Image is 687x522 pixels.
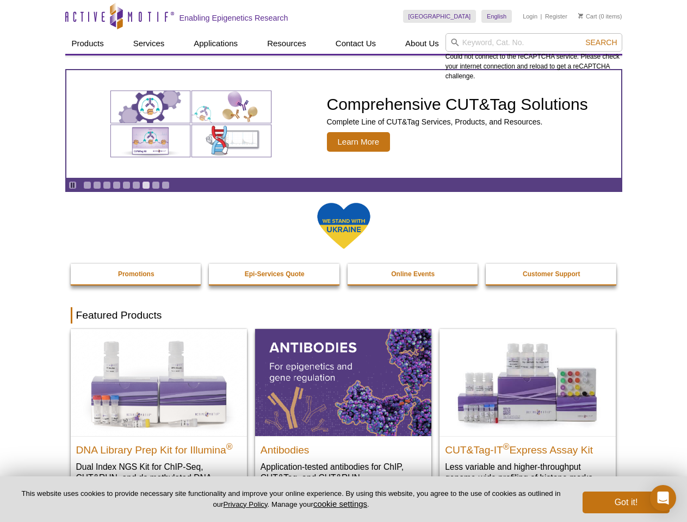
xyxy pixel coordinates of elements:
[486,264,617,284] a: Customer Support
[523,270,580,278] strong: Customer Support
[209,264,341,284] a: Epi-Services Quote
[71,264,202,284] a: Promotions
[226,442,233,451] sup: ®
[541,10,542,23] li: |
[142,181,150,189] a: Go to slide 7
[481,10,512,23] a: English
[578,13,597,20] a: Cart
[152,181,160,189] a: Go to slide 8
[113,181,121,189] a: Go to slide 4
[327,96,588,113] h2: Comprehensive CUT&Tag Solutions
[127,33,171,54] a: Services
[65,33,110,54] a: Products
[109,90,273,158] img: Various genetic charts and diagrams.
[582,38,620,47] button: Search
[317,202,371,250] img: We Stand With Ukraine
[329,33,382,54] a: Contact Us
[132,181,140,189] a: Go to slide 6
[162,181,170,189] a: Go to slide 9
[17,489,565,509] p: This website uses cookies to provide necessary site functionality and improve your online experie...
[69,181,77,189] a: Toggle autoplay
[76,461,242,494] p: Dual Index NGS Kit for ChIP-Seq, CUT&RUN, and ds methylated DNA assays.
[313,499,367,508] button: cookie settings
[180,13,288,23] h2: Enabling Epigenetics Research
[83,181,91,189] a: Go to slide 1
[71,329,247,436] img: DNA Library Prep Kit for Illumina
[578,13,583,18] img: Your Cart
[399,33,445,54] a: About Us
[403,10,476,23] a: [GEOGRAPHIC_DATA]
[440,329,616,436] img: CUT&Tag-IT® Express Assay Kit
[71,329,247,505] a: DNA Library Prep Kit for Illumina DNA Library Prep Kit for Illumina® Dual Index NGS Kit for ChIP-...
[327,117,588,127] p: Complete Line of CUT&Tag Services, Products, and Resources.
[650,485,676,511] div: Open Intercom Messenger
[66,70,621,178] a: Various genetic charts and diagrams. Comprehensive CUT&Tag Solutions Complete Line of CUT&Tag Ser...
[93,181,101,189] a: Go to slide 2
[440,329,616,494] a: CUT&Tag-IT® Express Assay Kit CUT&Tag-IT®Express Assay Kit Less variable and higher-throughput ge...
[445,461,610,483] p: Less variable and higher-throughput genome-wide profiling of histone marks​.
[445,33,622,81] div: Could not connect to the reCAPTCHA service. Please check your internet connection and reload to g...
[118,270,154,278] strong: Promotions
[245,270,305,278] strong: Epi-Services Quote
[503,442,510,451] sup: ®
[391,270,435,278] strong: Online Events
[122,181,131,189] a: Go to slide 5
[71,307,617,324] h2: Featured Products
[187,33,244,54] a: Applications
[578,10,622,23] li: (0 items)
[261,439,426,456] h2: Antibodies
[103,181,111,189] a: Go to slide 3
[261,461,426,483] p: Application-tested antibodies for ChIP, CUT&Tag, and CUT&RUN.
[261,33,313,54] a: Resources
[545,13,567,20] a: Register
[348,264,479,284] a: Online Events
[255,329,431,436] img: All Antibodies
[66,70,621,178] article: Comprehensive CUT&Tag Solutions
[523,13,537,20] a: Login
[255,329,431,494] a: All Antibodies Antibodies Application-tested antibodies for ChIP, CUT&Tag, and CUT&RUN.
[76,439,242,456] h2: DNA Library Prep Kit for Illumina
[445,439,610,456] h2: CUT&Tag-IT Express Assay Kit
[327,132,391,152] span: Learn More
[585,38,617,47] span: Search
[583,492,670,513] button: Got it!
[223,500,267,508] a: Privacy Policy
[445,33,622,52] input: Keyword, Cat. No.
